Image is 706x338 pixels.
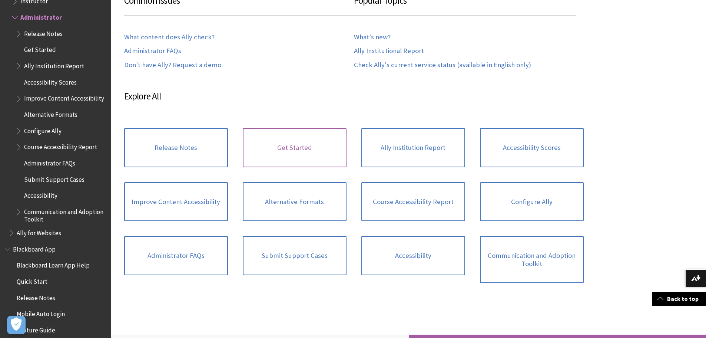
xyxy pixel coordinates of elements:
a: Ally Institution Report [361,128,465,167]
span: Submit Support Cases [24,173,84,183]
span: Mobile Auto Login [17,308,65,318]
span: Ally Institution Report [24,60,84,70]
a: Release Notes [124,128,228,167]
span: Quick Start [17,275,47,285]
span: Feature Guide [17,324,55,334]
span: Accessibility Scores [24,76,77,86]
span: Release Notes [24,27,63,37]
span: Ally for Websites [17,227,61,237]
button: Open Preferences [7,316,26,334]
a: Don't have Ally? Request a demo. [124,61,223,69]
span: Communication and Adoption Toolkit [24,206,106,223]
a: Configure Ally [480,182,584,221]
span: Administrator FAQs [24,157,75,167]
a: Course Accessibility Report [361,182,465,221]
span: Improve Content Accessibility [24,92,104,102]
span: Course Accessibility Report [24,141,97,151]
a: Ally Institutional Report [354,47,424,55]
a: Communication and Adoption Toolkit [480,236,584,283]
span: Get Started [24,44,56,54]
a: Get Started [243,128,347,167]
span: Blackboard Learn App Help [17,259,90,269]
a: Check Ally's current service status (available in English only) [354,61,531,69]
span: Accessibility [24,190,57,200]
a: Back to top [652,292,706,306]
span: Blackboard App [13,243,56,253]
h3: Explore All [124,89,584,111]
span: Administrator [20,11,62,21]
span: Alternative Formats [24,108,77,118]
a: Administrator FAQs [124,47,181,55]
a: Accessibility [361,236,465,275]
a: What's new? [354,33,391,42]
a: Alternative Formats [243,182,347,221]
a: What content does Ally check? [124,33,215,42]
a: Submit Support Cases [243,236,347,275]
a: Accessibility Scores [480,128,584,167]
span: Configure Ally [24,125,62,135]
span: Release Notes [17,292,55,302]
a: Improve Content Accessibility [124,182,228,221]
a: Administrator FAQs [124,236,228,275]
